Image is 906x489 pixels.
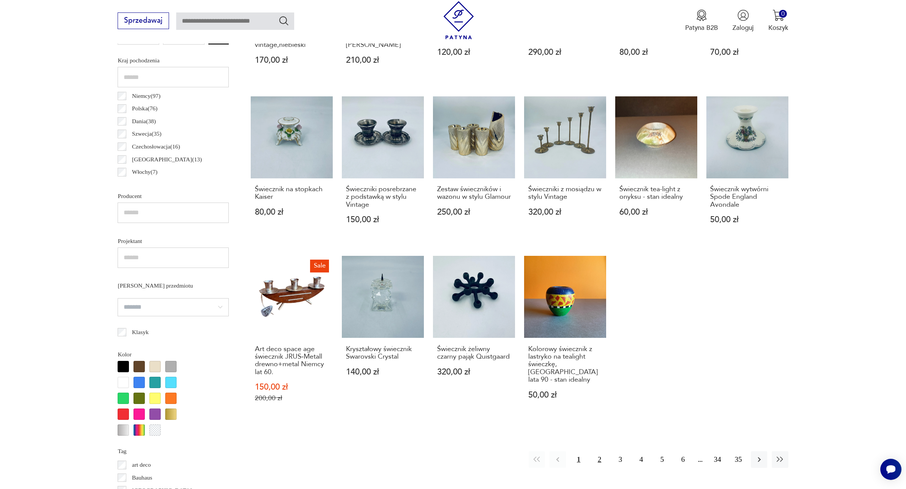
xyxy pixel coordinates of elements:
h3: Kolorowy świecznik z lastryko na tealight świeczkę, [GEOGRAPHIC_DATA] lata 90 - stan idealny [528,345,602,384]
p: 140,00 zł [346,368,420,376]
p: [PERSON_NAME] przedmiotu [118,281,229,291]
button: Szukaj [278,15,289,26]
h3: Art deco space age świecznik JRUS‑Metall drewno+metal Niemcy lat 60. [255,345,329,376]
button: 1 [571,451,587,467]
a: Świecznik na stopkach KaiserŚwiecznik na stopkach Kaiser80,00 zł [251,96,333,241]
h3: Świecznik na stopkach Kaiser [255,186,329,201]
p: Bauhaus [132,473,152,483]
button: 35 [730,451,746,467]
button: 5 [654,451,670,467]
button: Patyna B2B [685,9,718,32]
p: 200,00 zł [255,394,329,402]
p: Czechosłowacja ( 16 ) [132,142,180,152]
button: Sprzedawaj [118,12,169,29]
p: 80,00 zł [255,208,329,216]
a: Sprzedawaj [118,18,169,24]
p: 150,00 zł [255,383,329,391]
h3: Zestaw świeczników i wazonu w stylu Glamour [437,186,511,201]
h3: Świeczniki posrebrzane z podstawką w stylu Vintage [346,186,420,209]
a: Ikona medaluPatyna B2B [685,9,718,32]
button: 0Koszyk [768,9,788,32]
p: Polska ( 76 ) [132,104,158,113]
img: Ikonka użytkownika [737,9,749,21]
p: 150,00 zł [346,216,420,224]
p: Koszyk [768,23,788,32]
p: Niemcy ( 97 ) [132,91,160,101]
h3: Świecznik Huta Szkła Jagoda | Proj. przyp. [PERSON_NAME] [346,26,420,49]
p: 320,00 zł [437,368,511,376]
iframe: Smartsupp widget button [880,459,901,480]
h3: Świeczniki z mosiądzu w stylu Vintage [528,186,602,201]
a: Świecznik żeliwny czarny pająk QuistgaardŚwiecznik żeliwny czarny pająk Quistgaard320,00 zł [433,256,515,419]
p: Projektant [118,236,229,246]
p: Kraj pochodzenia [118,56,229,65]
p: 170,00 zł [255,56,329,64]
a: Świeczniki z mosiądzu w stylu VintageŚwieczniki z mosiądzu w stylu Vintage320,00 zł [524,96,606,241]
div: 0 [779,10,787,18]
p: Szwecja ( 35 ) [132,129,161,139]
p: [GEOGRAPHIC_DATA] ( 13 ) [132,155,202,164]
button: 6 [675,451,691,467]
button: 3 [612,451,628,467]
p: Dania ( 38 ) [132,116,156,126]
p: 120,00 zł [437,48,511,56]
p: Włochy ( 7 ) [132,167,158,177]
p: 70,00 zł [710,48,784,56]
button: 2 [591,451,608,467]
p: Klasyk [132,327,149,337]
p: Producent [118,191,229,201]
button: Zaloguj [732,9,754,32]
p: Patyna B2B [685,23,718,32]
p: 50,00 zł [710,216,784,224]
a: Świecznik tea-light z onyksu - stan idealnyŚwiecznik tea-light z onyksu - stan idealny60,00 zł [615,96,697,241]
p: art deco [132,460,151,470]
p: [GEOGRAPHIC_DATA] ( 5 ) [132,180,199,190]
p: 210,00 zł [346,56,420,64]
a: Świecznik wytwórni Spode England AvondaleŚwiecznik wytwórni Spode England Avondale50,00 zł [706,96,788,241]
p: 80,00 zł [619,48,693,56]
img: Ikona medalu [696,9,707,21]
h3: Drewniany kogut,świecznik vintage,niebieski [255,26,329,49]
h3: Świecznik tea-light z onyksu - stan idealny [619,186,693,201]
p: Zaloguj [732,23,754,32]
p: 250,00 zł [437,208,511,216]
a: Kryształowy świecznik Swarovski CrystalKryształowy świecznik Swarovski Crystal140,00 zł [342,256,424,419]
p: 50,00 zł [528,391,602,399]
a: Świeczniki posrebrzane z podstawką w stylu VintageŚwieczniki posrebrzane z podstawką w stylu Vint... [342,96,424,241]
img: Ikona koszyka [773,9,784,21]
a: Kolorowy świecznik z lastryko na tealight świeczkę, Niemcy lata 90 - stan idealnyKolorowy świeczn... [524,256,606,419]
p: Kolor [118,350,229,359]
img: Patyna - sklep z meblami i dekoracjami vintage [440,1,478,39]
h3: Świecznik żeliwny czarny pająk Quistgaard [437,345,511,361]
button: 34 [709,451,726,467]
p: 60,00 zł [619,208,693,216]
p: 290,00 zł [528,48,602,56]
h3: Świecznik wytwórni Spode England Avondale [710,186,784,209]
a: Zestaw świeczników i wazonu w stylu GlamourZestaw świeczników i wazonu w stylu Glamour250,00 zł [433,96,515,241]
h3: Kryształowy świecznik Swarovski Crystal [346,345,420,361]
p: 320,00 zł [528,208,602,216]
button: 4 [633,451,649,467]
a: SaleArt deco space age świecznik JRUS‑Metall drewno+metal Niemcy lat 60.Art deco space age świecz... [251,256,333,419]
p: Tag [118,446,229,456]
